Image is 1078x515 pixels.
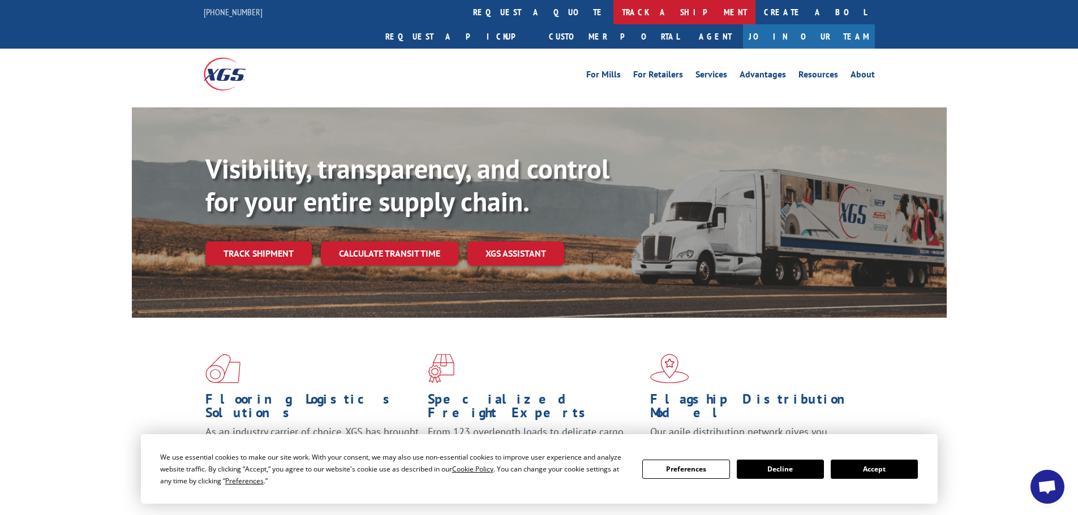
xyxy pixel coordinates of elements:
[205,151,609,219] b: Visibility, transparency, and control for your entire supply chain.
[205,392,419,425] h1: Flooring Logistics Solutions
[160,451,629,487] div: We use essential cookies to make our site work. With your consent, we may also use non-essential ...
[695,70,727,83] a: Services
[467,241,564,266] a: XGS ASSISTANT
[650,354,689,383] img: xgs-icon-flagship-distribution-model-red
[428,354,454,383] img: xgs-icon-focused-on-flooring-red
[798,70,838,83] a: Resources
[321,241,458,266] a: Calculate transit time
[205,241,312,265] a: Track shipment
[740,70,786,83] a: Advantages
[737,460,824,479] button: Decline
[205,425,419,465] span: As an industry carrier of choice, XGS has brought innovation and dedication to flooring logistics...
[642,460,729,479] button: Preferences
[586,70,621,83] a: For Mills
[743,24,875,49] a: Join Our Team
[650,425,858,452] span: Our agile distribution network gives you nationwide inventory management on demand.
[377,24,540,49] a: Request a pickup
[650,392,864,425] h1: Flagship Distribution Model
[688,24,743,49] a: Agent
[141,434,938,504] div: Cookie Consent Prompt
[831,460,918,479] button: Accept
[633,70,683,83] a: For Retailers
[540,24,688,49] a: Customer Portal
[225,476,264,486] span: Preferences
[205,354,240,383] img: xgs-icon-total-supply-chain-intelligence-red
[204,6,263,18] a: [PHONE_NUMBER]
[851,70,875,83] a: About
[452,464,493,474] span: Cookie Policy
[428,392,642,425] h1: Specialized Freight Experts
[428,425,642,475] p: From 123 overlength loads to delicate cargo, our experienced staff knows the best way to move you...
[1030,470,1064,504] a: Open chat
